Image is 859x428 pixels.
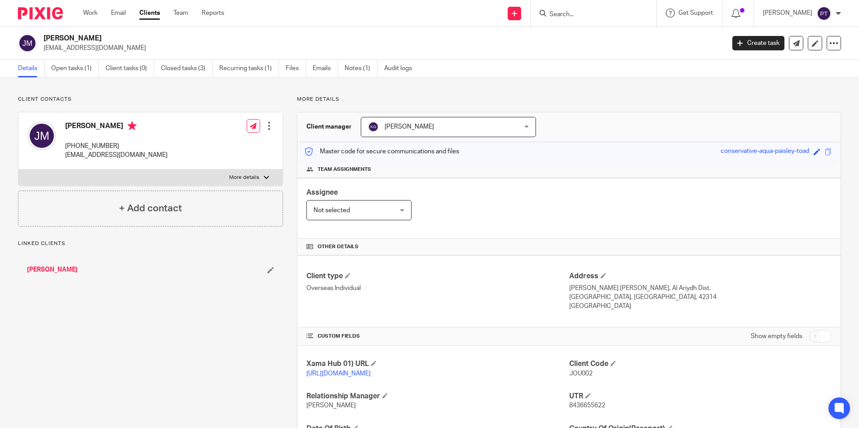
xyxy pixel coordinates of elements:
span: [PERSON_NAME] [306,402,356,409]
a: Work [83,9,97,18]
h4: Client Code [569,359,832,369]
a: Notes (1) [345,60,377,77]
p: [PERSON_NAME] [PERSON_NAME], Al Ariydh Dist. [569,284,832,293]
h4: CUSTOM FIELDS [306,333,569,340]
div: conservative-aqua-paisley-toad [721,147,809,157]
a: Open tasks (1) [51,60,99,77]
h4: UTR [569,392,832,401]
h4: Address [569,272,832,281]
img: svg%3E [27,121,56,150]
i: Primary [128,121,137,130]
img: Pixie [18,7,63,19]
span: Not selected [314,207,350,214]
h4: [PERSON_NAME] [65,121,168,133]
span: Assignee [306,189,338,196]
a: [PERSON_NAME] [27,265,78,274]
p: [PHONE_NUMBER] [65,142,168,151]
a: Client tasks (0) [106,60,154,77]
a: Closed tasks (3) [161,60,213,77]
input: Search [549,11,629,19]
span: Other details [318,243,359,250]
img: svg%3E [368,121,379,132]
a: Reports [202,9,224,18]
a: Audit logs [384,60,419,77]
span: Get Support [678,10,713,16]
a: Emails [313,60,338,77]
h4: Xama Hub 01) URL [306,359,569,369]
p: [EMAIL_ADDRESS][DOMAIN_NAME] [44,44,719,53]
span: JOU002 [569,370,593,377]
p: [EMAIL_ADDRESS][DOMAIN_NAME] [65,151,168,160]
img: svg%3E [817,6,831,21]
p: Overseas Individual [306,284,569,293]
p: Linked clients [18,240,283,247]
h4: Relationship Manager [306,392,569,401]
h2: [PERSON_NAME] [44,34,584,43]
h4: Client type [306,272,569,281]
p: More details [297,96,841,103]
p: More details [229,174,259,181]
a: Recurring tasks (1) [219,60,279,77]
p: Client contacts [18,96,283,103]
a: Email [111,9,126,18]
p: Master code for secure communications and files [304,147,459,156]
span: 8436655622 [569,402,605,409]
span: [PERSON_NAME] [385,124,434,130]
a: Details [18,60,44,77]
p: [GEOGRAPHIC_DATA] [569,302,832,311]
a: Clients [139,9,160,18]
p: [GEOGRAPHIC_DATA], [GEOGRAPHIC_DATA], 42314 [569,293,832,302]
a: [URL][DOMAIN_NAME] [306,370,371,377]
p: [PERSON_NAME] [763,9,812,18]
label: Show empty fields [751,332,802,341]
a: Files [286,60,306,77]
h4: + Add contact [119,201,182,215]
a: Create task [732,36,784,50]
span: Team assignments [318,166,371,173]
a: Team [173,9,188,18]
h3: Client manager [306,122,352,131]
img: svg%3E [18,34,37,53]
